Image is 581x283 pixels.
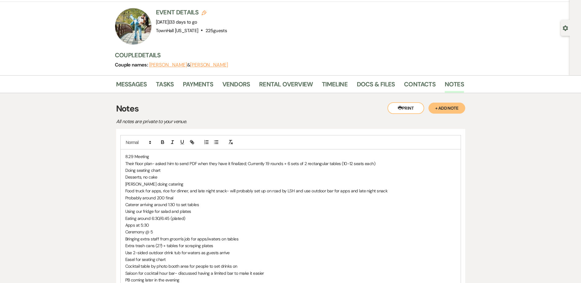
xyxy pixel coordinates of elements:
span: | [169,19,197,25]
p: Doing seating chart [125,167,456,174]
p: Apps at 5:30 [125,222,456,228]
h3: Couple Details [115,51,458,59]
p: All notes are private to your venue. [116,118,330,126]
button: Open lead details [563,25,568,31]
p: Probably around 200 final [125,194,456,201]
a: Tasks [156,79,174,93]
h3: Notes [116,102,465,115]
a: Vendors [222,79,250,93]
p: Their floor plan- asked him to send PDF when they have it finalized; Currently 19 rounds + 6 sets... [125,160,456,167]
p: 8.29 Meeting [125,153,456,160]
p: Eating around 6:30/6:45 (plated) [125,215,456,222]
a: Contacts [404,79,436,93]
p: Cocktail table by photo booth area for people to set drinks on [125,263,456,270]
button: Print [387,102,424,114]
a: Timeline [322,79,348,93]
p: Saloon for cocktail hour bar- discussed having a limited bar to make it easier [125,270,456,277]
a: Messages [116,79,147,93]
p: Food truck for apps, rice for dinner, and late night snack- will probably set up on road by LSH a... [125,187,456,194]
p: Bringing extra staff from groom's job for apps/waters on tables [125,236,456,242]
h3: Event Details [156,8,227,17]
button: [PERSON_NAME] [149,62,187,67]
p: Easel for seating chart [125,256,456,263]
button: [PERSON_NAME] [190,62,228,67]
span: 33 days to go [170,19,197,25]
button: + Add Note [428,103,465,114]
a: Rental Overview [259,79,313,93]
p: Use 2-sided outdoor drink tub for waters as guests arrive [125,249,456,256]
a: Docs & Files [357,79,395,93]
a: Notes [445,79,464,93]
span: 225 guests [206,28,227,34]
p: Ceremony @ 5 [125,228,456,235]
p: Using our fridge for salad and plates [125,208,456,215]
p: [PERSON_NAME] doing catering [125,181,456,187]
p: Caterer arriving around 1:30 to set tables [125,201,456,208]
p: Desserts, no cake [125,174,456,180]
a: Payments [183,79,213,93]
span: TownHall [US_STATE] [156,28,198,34]
span: Couple names: [115,62,149,68]
span: & [149,62,228,68]
p: Extra trash cans (2?) + tables for scraping plates [125,242,456,249]
span: [DATE] [156,19,197,25]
